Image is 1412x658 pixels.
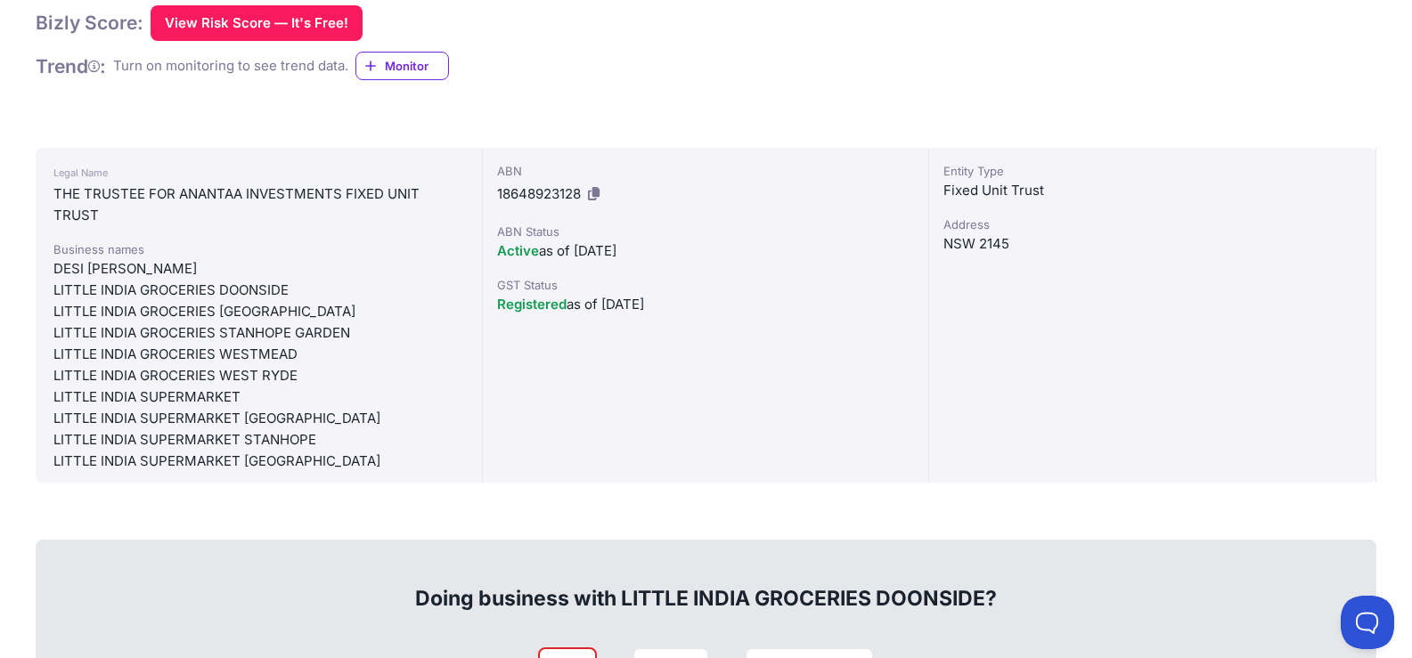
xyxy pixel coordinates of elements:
div: Entity Type [943,162,1361,180]
div: LITTLE INDIA SUPERMARKET [53,386,464,408]
span: 18648923128 [497,185,581,202]
div: NSW 2145 [943,233,1361,255]
div: ABN Status [497,223,915,240]
div: as of [DATE] [497,294,915,315]
div: LITTLE INDIA GROCERIES STANHOPE GARDEN [53,322,464,344]
div: Doing business with LITTLE INDIA GROCERIES DOONSIDE? [55,556,1357,613]
div: LITTLE INDIA SUPERMARKET [GEOGRAPHIC_DATA] [53,451,464,472]
div: LITTLE INDIA GROCERIES WEST RYDE [53,365,464,386]
div: LITTLE INDIA GROCERIES [GEOGRAPHIC_DATA] [53,301,464,322]
div: as of [DATE] [497,240,915,262]
div: THE TRUSTEE FOR ANANTAA INVESTMENTS FIXED UNIT TRUST [53,183,464,226]
span: Registered [497,296,567,313]
span: Active [497,242,539,259]
div: Turn on monitoring to see trend data. [113,56,348,77]
h1: Bizly Score: [36,11,143,35]
div: LITTLE INDIA SUPERMARKET [GEOGRAPHIC_DATA] [53,408,464,429]
iframe: Toggle Customer Support [1341,596,1394,649]
div: Fixed Unit Trust [943,180,1361,201]
a: Monitor [355,52,449,80]
div: Business names [53,240,464,258]
h1: Trend : [36,54,106,78]
span: Monitor [385,57,448,75]
div: GST Status [497,276,915,294]
div: Address [943,215,1361,233]
div: LITTLE INDIA SUPERMARKET STANHOPE [53,429,464,451]
div: ABN [497,162,915,180]
div: LITTLE INDIA GROCERIES DOONSIDE [53,280,464,301]
div: DESI [PERSON_NAME] [53,258,464,280]
div: LITTLE INDIA GROCERIES WESTMEAD [53,344,464,365]
div: Legal Name [53,162,464,183]
button: View Risk Score — It's Free! [151,5,363,41]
